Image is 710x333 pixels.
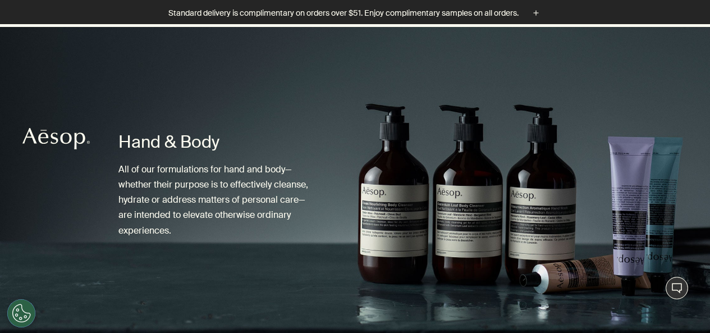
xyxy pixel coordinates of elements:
svg: Aesop [22,127,90,150]
button: Cookies Settings [7,299,35,327]
a: Aesop [20,125,93,156]
button: Live Assistance [666,277,688,299]
h1: Hand & Body [118,131,310,153]
p: Standard delivery is complimentary on orders over $51. Enjoy complimentary samples on all orders. [168,7,519,19]
button: Standard delivery is complimentary on orders over $51. Enjoy complimentary samples on all orders. [168,7,542,20]
p: All of our formulations for hand and body—whether their purpose is to effectively cleanse, hydrat... [118,162,310,238]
